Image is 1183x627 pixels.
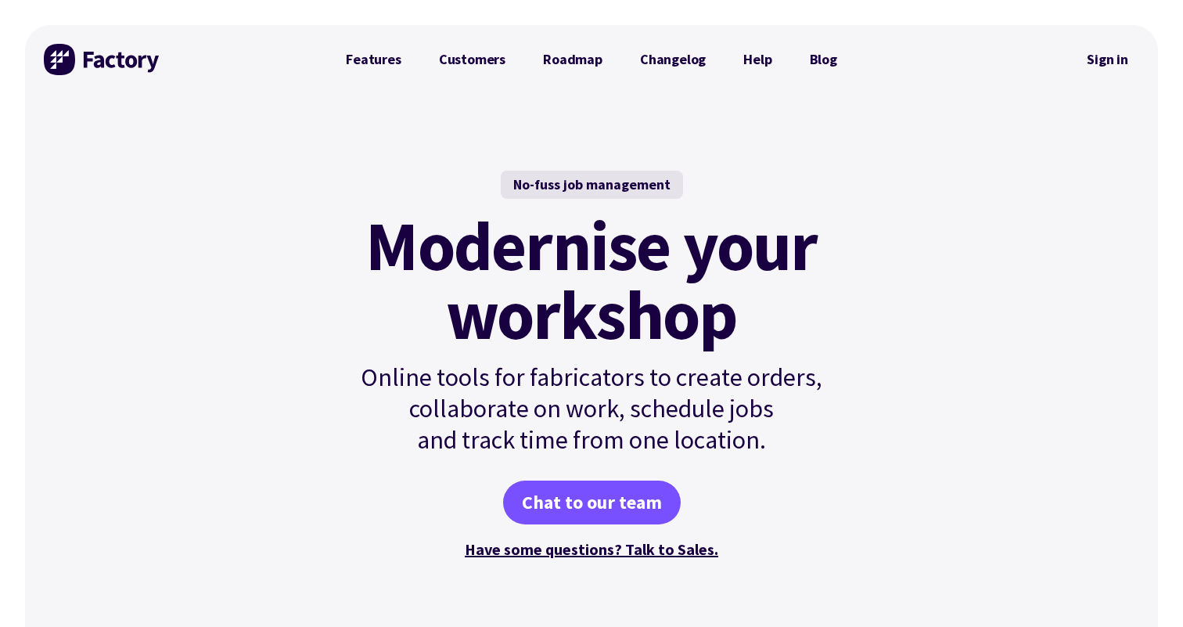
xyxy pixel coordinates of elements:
[44,44,161,75] img: Factory
[501,171,683,199] div: No-fuss job management
[1076,41,1139,77] nav: Secondary Navigation
[465,539,718,559] a: Have some questions? Talk to Sales.
[327,362,856,456] p: Online tools for fabricators to create orders, collaborate on work, schedule jobs and track time ...
[327,44,856,75] nav: Primary Navigation
[621,44,725,75] a: Changelog
[365,211,817,349] mark: Modernise your workshop
[1076,41,1139,77] a: Sign in
[725,44,790,75] a: Help
[1105,552,1183,627] iframe: Chat Widget
[327,44,420,75] a: Features
[791,44,856,75] a: Blog
[503,481,681,524] a: Chat to our team
[524,44,621,75] a: Roadmap
[420,44,524,75] a: Customers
